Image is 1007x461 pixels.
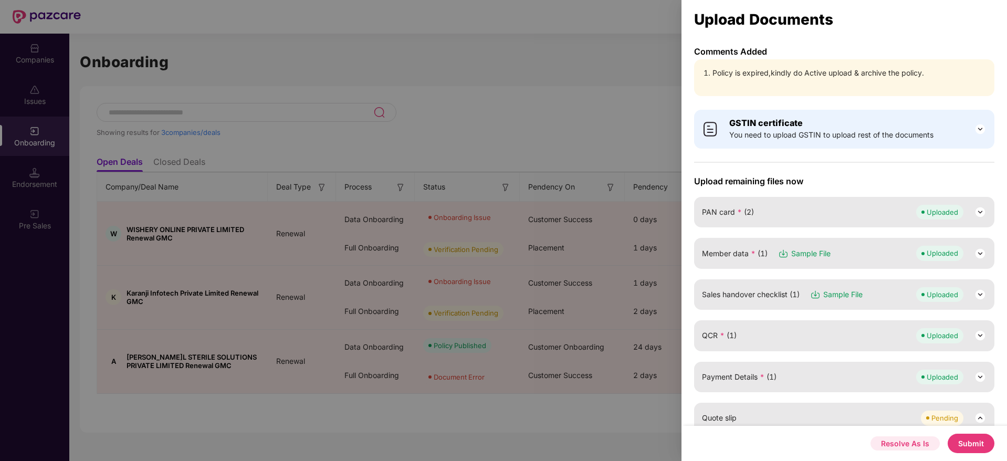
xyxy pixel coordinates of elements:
img: svg+xml;base64,PHN2ZyB3aWR0aD0iMjQiIGhlaWdodD0iMjQiIHZpZXdCb3g9IjAgMCAyNCAyNCIgZmlsbD0ibm9uZSIgeG... [974,412,987,424]
img: svg+xml;base64,PHN2ZyB3aWR0aD0iMjQiIGhlaWdodD0iMjQiIHZpZXdCb3g9IjAgMCAyNCAyNCIgZmlsbD0ibm9uZSIgeG... [974,206,987,218]
p: Comments Added [694,46,994,57]
div: Pending [931,413,958,423]
img: svg+xml;base64,PHN2ZyB3aWR0aD0iMjQiIGhlaWdodD0iMjQiIHZpZXdCb3g9IjAgMCAyNCAyNCIgZmlsbD0ibm9uZSIgeG... [974,288,987,301]
span: Payment Details (1) [702,371,777,383]
img: svg+xml;base64,PHN2ZyB3aWR0aD0iMjQiIGhlaWdodD0iMjQiIHZpZXdCb3g9IjAgMCAyNCAyNCIgZmlsbD0ibm9uZSIgeG... [974,123,987,135]
div: Upload Documents [694,14,994,25]
div: Uploaded [927,207,958,217]
span: Upload remaining files now [694,176,994,186]
span: Sales handover checklist (1) [702,289,800,300]
div: Uploaded [927,330,958,341]
div: Uploaded [927,248,958,258]
span: You need to upload GSTIN to upload rest of the documents [729,129,933,141]
div: Uploaded [927,289,958,300]
span: PAN card (2) [702,206,754,218]
button: Resolve As Is [870,436,940,450]
img: svg+xml;base64,PHN2ZyB3aWR0aD0iMjQiIGhlaWdodD0iMjQiIHZpZXdCb3g9IjAgMCAyNCAyNCIgZmlsbD0ibm9uZSIgeG... [974,371,987,383]
li: Policy is expired,kindly do Active upload & archive the policy. [712,67,987,79]
span: Sample File [823,289,863,300]
span: QCR (1) [702,330,737,341]
img: svg+xml;base64,PHN2ZyB3aWR0aD0iMjQiIGhlaWdodD0iMjQiIHZpZXdCb3g9IjAgMCAyNCAyNCIgZmlsbD0ibm9uZSIgeG... [974,329,987,342]
span: Sample File [791,248,831,259]
img: svg+xml;base64,PHN2ZyB4bWxucz0iaHR0cDovL3d3dy53My5vcmcvMjAwMC9zdmciIHdpZHRoPSI0MCIgaGVpZ2h0PSI0MC... [702,121,719,138]
img: svg+xml;base64,PHN2ZyB3aWR0aD0iMTYiIGhlaWdodD0iMTciIHZpZXdCb3g9IjAgMCAxNiAxNyIgZmlsbD0ibm9uZSIgeG... [778,248,789,259]
span: Member data (1) [702,248,768,259]
button: Submit [948,434,994,453]
div: Uploaded [927,372,958,382]
img: svg+xml;base64,PHN2ZyB3aWR0aD0iMTYiIGhlaWdodD0iMTciIHZpZXdCb3g9IjAgMCAxNiAxNyIgZmlsbD0ibm9uZSIgeG... [810,289,821,300]
b: GSTIN certificate [729,118,803,128]
img: svg+xml;base64,PHN2ZyB3aWR0aD0iMjQiIGhlaWdodD0iMjQiIHZpZXdCb3g9IjAgMCAyNCAyNCIgZmlsbD0ibm9uZSIgeG... [974,247,987,260]
span: Quote slip [702,412,737,424]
